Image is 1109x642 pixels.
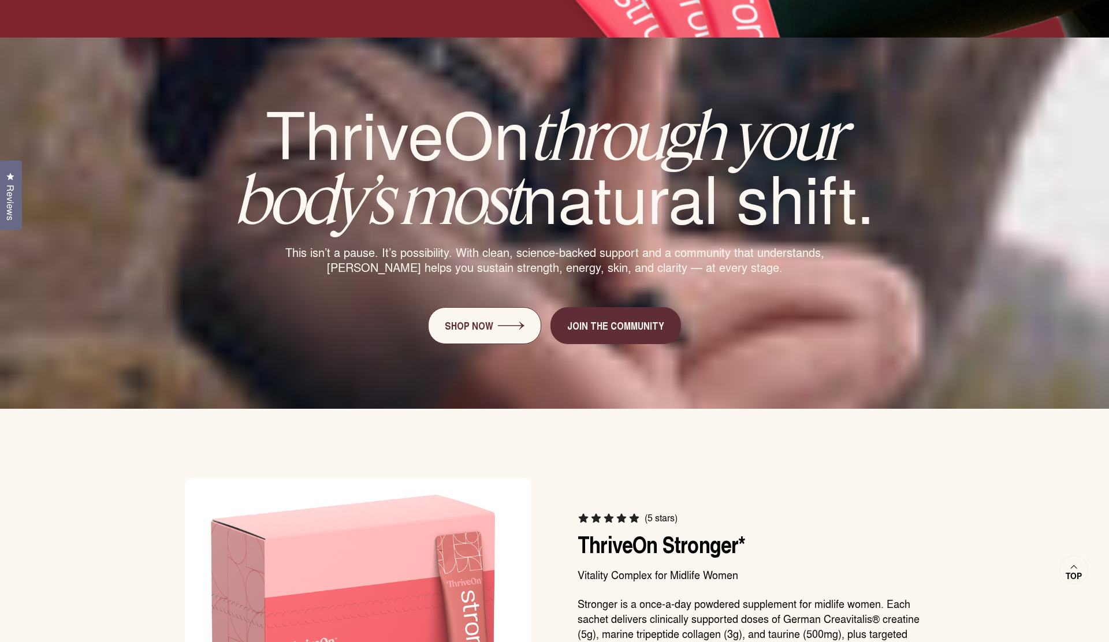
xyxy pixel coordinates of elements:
[3,185,18,221] span: Reviews
[578,528,746,562] span: ThriveOn Stronger*
[428,307,541,344] a: Shop Now
[235,95,843,241] em: through your body’s most
[208,102,901,231] h2: ThriveOn natural shift.
[550,307,681,344] a: Join the community
[277,245,832,275] p: This isn’t a pause. It’s possibility. With clean, science-backed support and a community that und...
[578,527,746,561] a: ThriveOn Stronger*
[578,567,924,582] p: Vitality Complex for Midlife Women
[645,512,678,524] span: (5 stars)
[1066,571,1082,581] span: Top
